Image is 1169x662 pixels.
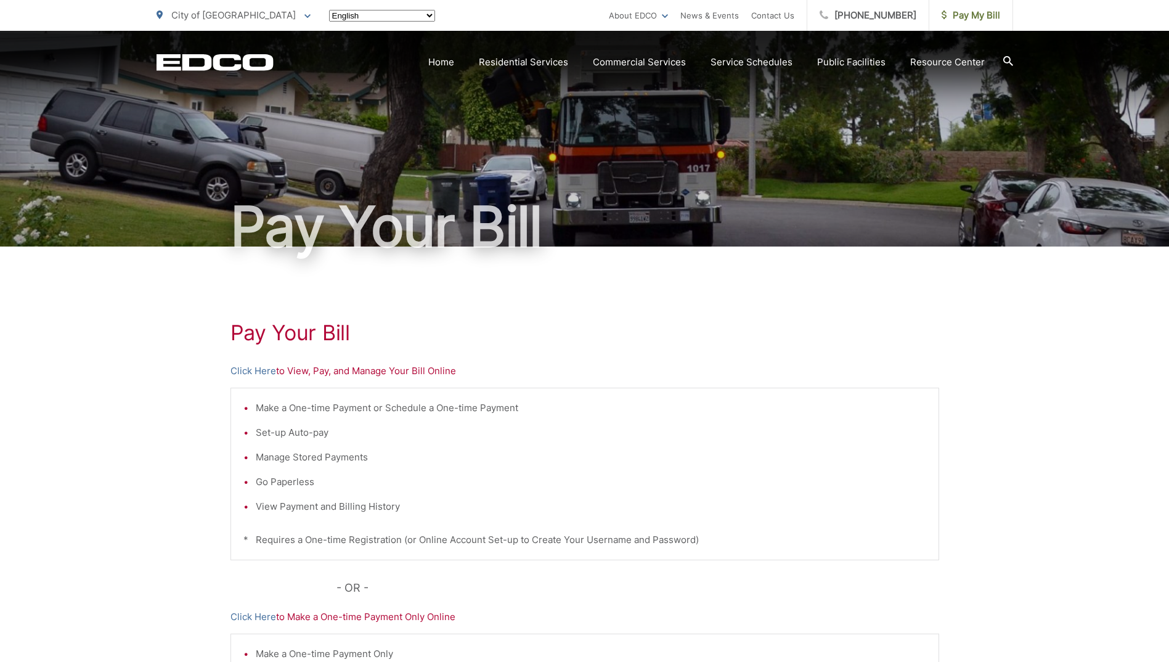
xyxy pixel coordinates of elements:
[230,364,939,378] p: to View, Pay, and Manage Your Bill Online
[256,401,926,415] li: Make a One-time Payment or Schedule a One-time Payment
[711,55,792,70] a: Service Schedules
[230,364,276,378] a: Click Here
[256,499,926,514] li: View Payment and Billing History
[256,450,926,465] li: Manage Stored Payments
[157,54,274,71] a: EDCD logo. Return to the homepage.
[428,55,454,70] a: Home
[751,8,794,23] a: Contact Us
[479,55,568,70] a: Residential Services
[230,610,939,624] p: to Make a One-time Payment Only Online
[256,647,926,661] li: Make a One-time Payment Only
[817,55,886,70] a: Public Facilities
[256,425,926,440] li: Set-up Auto-pay
[329,10,435,22] select: Select a language
[171,9,296,21] span: City of [GEOGRAPHIC_DATA]
[230,321,939,345] h1: Pay Your Bill
[910,55,985,70] a: Resource Center
[230,610,276,624] a: Click Here
[256,475,926,489] li: Go Paperless
[680,8,739,23] a: News & Events
[243,533,926,547] p: * Requires a One-time Registration (or Online Account Set-up to Create Your Username and Password)
[336,579,939,597] p: - OR -
[609,8,668,23] a: About EDCO
[942,8,1000,23] span: Pay My Bill
[157,196,1013,258] h1: Pay Your Bill
[593,55,686,70] a: Commercial Services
